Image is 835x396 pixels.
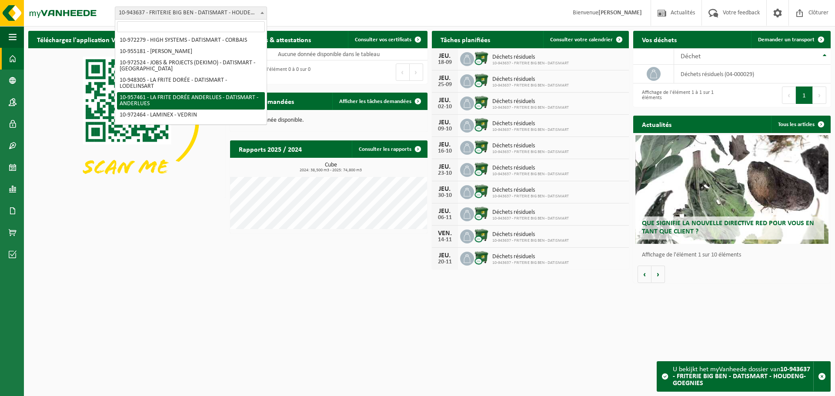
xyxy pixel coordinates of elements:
[782,87,796,104] button: Previous
[651,266,665,283] button: Volgende
[543,31,628,48] a: Consulter votre calendrier
[635,135,829,244] a: Que signifie la nouvelle directive RED pour vous en tant que client ?
[436,237,454,243] div: 14-11
[436,186,454,193] div: JEU.
[436,170,454,176] div: 23-10
[436,259,454,265] div: 20-11
[492,120,569,127] span: Déchets résiduels
[633,116,680,133] h2: Actualités
[474,51,489,66] img: WB-1100-CU
[230,48,428,60] td: Aucune donnée disponible dans le tableau
[673,366,810,387] strong: 10-943637 - FRITERIE BIG BEN - DATISMART - HOUDENG-GOEGNIES
[117,46,265,57] li: 10-955181 - [PERSON_NAME]
[492,209,569,216] span: Déchets résiduels
[115,7,267,19] span: 10-943637 - FRITERIE BIG BEN - DATISMART - HOUDENG-GOEGNIES
[492,83,569,88] span: 10-943637 - FRITERIE BIG BEN - DATISMART
[436,148,454,154] div: 16-10
[239,117,419,123] p: Aucune donnée disponible.
[474,250,489,265] img: WB-1100-CU
[117,75,265,92] li: 10-948305 - LA FRITE DORÉE - DATISMART - LODELINSART
[638,266,651,283] button: Vorige
[474,162,489,176] img: WB-1100-CU
[492,231,569,238] span: Déchets résiduels
[432,31,499,48] h2: Tâches planifiées
[234,162,428,173] h3: Cube
[348,31,427,48] a: Consulter vos certificats
[642,252,826,258] p: Affichage de l'élément 1 sur 10 éléments
[492,165,569,172] span: Déchets résiduels
[436,75,454,82] div: JEU.
[492,238,569,243] span: 10-943637 - FRITERIE BIG BEN - DATISMART
[492,260,569,266] span: 10-943637 - FRITERIE BIG BEN - DATISMART
[492,172,569,177] span: 10-943637 - FRITERIE BIG BEN - DATISMART
[673,362,813,391] div: U bekijkt het myVanheede dossier van
[474,73,489,88] img: WB-1100-CU
[642,220,814,235] span: Que signifie la nouvelle directive RED pour vous en tant que client ?
[474,228,489,243] img: WB-1100-CU
[492,194,569,199] span: 10-943637 - FRITERIE BIG BEN - DATISMART
[474,206,489,221] img: WB-1100-CU
[492,76,569,83] span: Déchets résiduels
[436,208,454,215] div: JEU.
[115,7,267,20] span: 10-943637 - FRITERIE BIG BEN - DATISMART - HOUDENG-GOEGNIES
[474,95,489,110] img: WB-1100-CU
[771,116,830,133] a: Tous les articles
[492,98,569,105] span: Déchets résiduels
[436,82,454,88] div: 25-09
[436,252,454,259] div: JEU.
[117,110,265,121] li: 10-972464 - LAMINEX - VEDRIN
[492,187,569,194] span: Déchets résiduels
[436,193,454,199] div: 30-10
[230,31,320,48] h2: Certificats & attestations
[332,93,427,110] a: Afficher les tâches demandées
[758,37,815,43] span: Demander un transport
[28,31,191,48] h2: Téléchargez l'application Vanheede+ maintenant!
[436,53,454,60] div: JEU.
[474,117,489,132] img: WB-1100-CU
[436,119,454,126] div: JEU.
[751,31,830,48] a: Demander un transport
[436,230,454,237] div: VEN.
[436,215,454,221] div: 06-11
[492,143,569,150] span: Déchets résiduels
[436,126,454,132] div: 09-10
[633,31,685,48] h2: Vos déchets
[492,54,569,61] span: Déchets résiduels
[352,140,427,158] a: Consulter les rapports
[492,216,569,221] span: 10-943637 - FRITERIE BIG BEN - DATISMART
[436,97,454,104] div: JEU.
[474,184,489,199] img: WB-1100-CU
[492,150,569,155] span: 10-943637 - FRITERIE BIG BEN - DATISMART
[234,168,428,173] span: 2024: 38,500 m3 - 2025: 74,800 m3
[396,63,410,81] button: Previous
[28,48,226,196] img: Download de VHEPlus App
[796,87,813,104] button: 1
[492,105,569,110] span: 10-943637 - FRITERIE BIG BEN - DATISMART
[117,57,265,75] li: 10-972524 - JOBS & PROJECTS (DEKIMO) - DATISMART - [GEOGRAPHIC_DATA]
[436,104,454,110] div: 02-10
[492,61,569,66] span: 10-943637 - FRITERIE BIG BEN - DATISMART
[492,127,569,133] span: 10-943637 - FRITERIE BIG BEN - DATISMART
[355,37,411,43] span: Consulter vos certificats
[436,141,454,148] div: JEU.
[230,140,311,157] h2: Rapports 2025 / 2024
[681,53,701,60] span: Déchet
[474,140,489,154] img: WB-1100-CU
[550,37,613,43] span: Consulter votre calendrier
[339,99,411,104] span: Afficher les tâches demandées
[813,87,826,104] button: Next
[638,86,728,105] div: Affichage de l'élément 1 à 1 sur 1 éléments
[117,92,265,110] li: 10-957461 - LA FRITE DORÉE ANDERLUES - DATISMART - ANDERLUES
[410,63,423,81] button: Next
[436,60,454,66] div: 18-09
[117,121,265,132] li: 10-972478 - [PERSON_NAME] - HAMOIR
[492,253,569,260] span: Déchets résiduels
[598,10,642,16] strong: [PERSON_NAME]
[234,63,324,82] div: Affichage de l'élément 0 à 0 sur 0 éléments
[674,65,831,83] td: déchets résiduels (04-000029)
[117,35,265,46] li: 10-972279 - HIGH SYSTEMS - DATISMART - CORBAIS
[436,163,454,170] div: JEU.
